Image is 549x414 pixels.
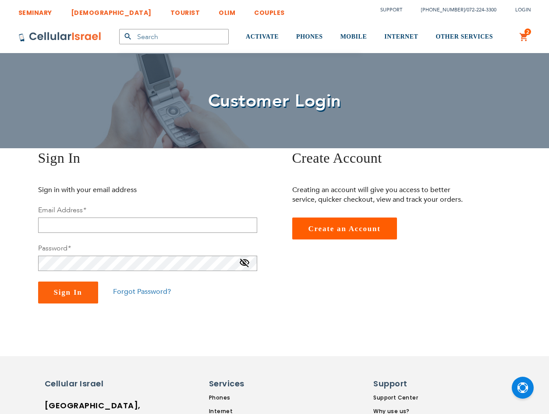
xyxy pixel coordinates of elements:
[296,21,323,54] a: PHONES
[436,21,493,54] a: OTHER SERVICES
[209,378,283,389] h6: Services
[436,33,493,40] span: OTHER SERVICES
[18,2,52,18] a: SEMINARY
[467,7,496,13] a: 072-224-3300
[113,287,171,296] a: Forgot Password?
[412,4,496,16] li: /
[38,282,98,303] button: Sign In
[54,288,82,296] span: Sign In
[208,89,341,113] span: Customer Login
[340,33,367,40] span: MOBILE
[254,2,285,18] a: COUPLES
[308,225,381,233] span: Create an Account
[71,2,152,18] a: [DEMOGRAPHIC_DATA]
[18,32,102,42] img: Cellular Israel Logo
[219,2,235,18] a: OLIM
[296,33,323,40] span: PHONES
[38,218,257,233] input: Email
[45,378,119,389] h6: Cellular Israel
[292,150,382,166] span: Create Account
[373,394,431,402] a: Support Center
[292,185,470,204] p: Creating an account will give you access to better service, quicker checkout, view and track your...
[292,218,397,239] a: Create an Account
[38,243,71,253] label: Password
[246,21,279,54] a: ACTIVATE
[380,7,402,13] a: Support
[340,21,367,54] a: MOBILE
[119,29,229,44] input: Search
[519,32,529,43] a: 2
[38,185,216,195] p: Sign in with your email address
[384,33,418,40] span: INTERNET
[170,2,200,18] a: TOURIST
[38,205,86,215] label: Email Address
[526,29,529,36] span: 2
[209,394,289,402] a: Phones
[246,33,279,40] span: ACTIVATE
[421,7,465,13] a: [PHONE_NUMBER]
[373,378,425,389] h6: Support
[515,7,531,13] span: Login
[384,21,418,54] a: INTERNET
[38,150,81,166] span: Sign In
